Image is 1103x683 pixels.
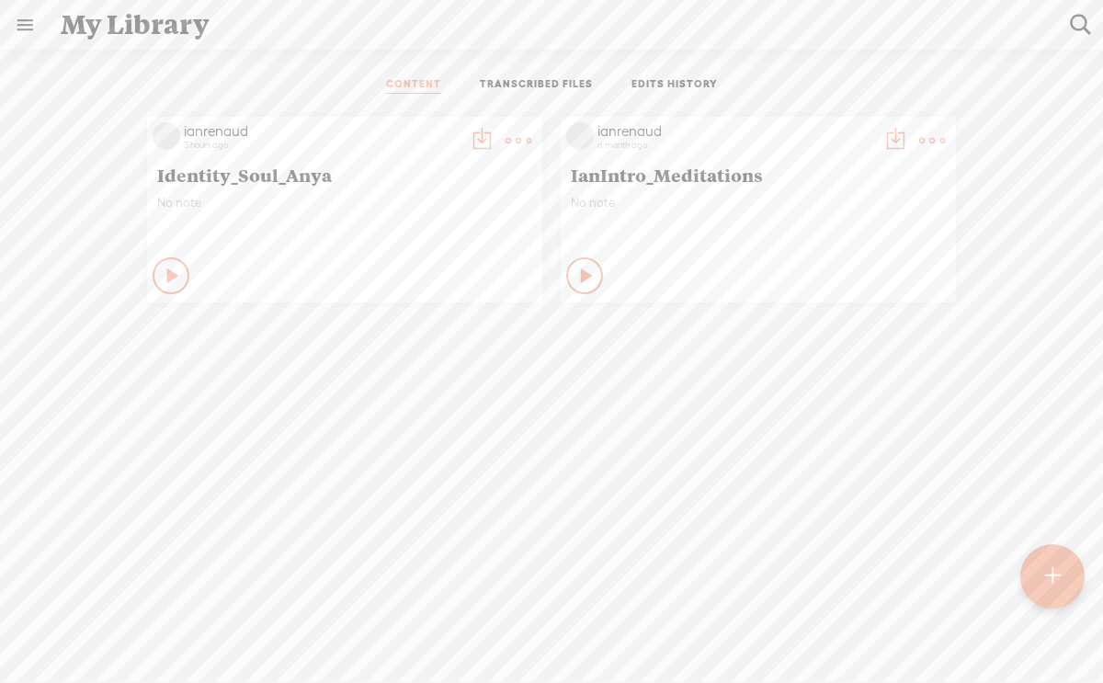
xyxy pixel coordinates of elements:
span: Identity_Soul_Anya [157,164,532,186]
img: videoLoading.png [153,122,180,150]
a: TRANSCRIBED FILES [480,77,593,94]
img: videoLoading.png [566,122,594,150]
span: No note [157,195,532,211]
a: EDITS HISTORY [631,77,718,94]
span: No note [571,195,946,211]
div: ianrenaud [597,122,873,141]
div: 3 hours ago [184,140,460,151]
div: My Library [48,1,1057,49]
div: a month ago [597,140,873,151]
span: IanIntro_Meditations [571,164,946,186]
div: ianrenaud [184,122,460,141]
a: CONTENT [386,77,441,94]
